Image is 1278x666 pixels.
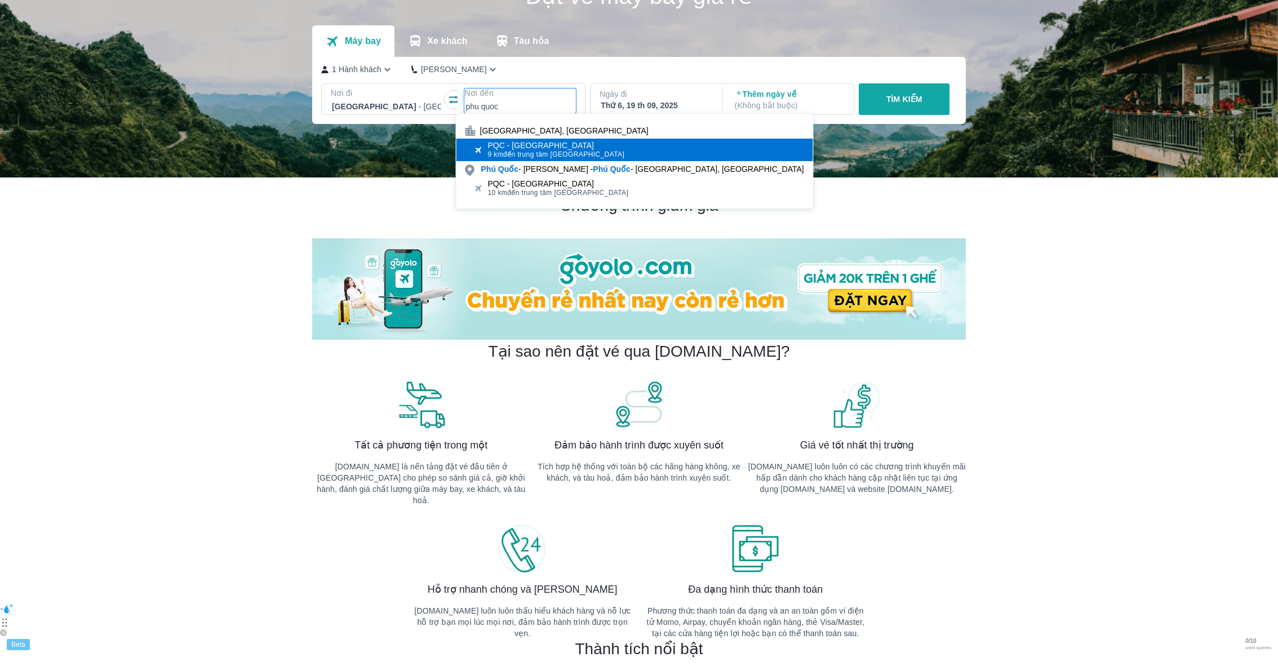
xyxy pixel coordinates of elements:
[312,461,530,506] p: [DOMAIN_NAME] là nền tảng đặt vé đầu tiên ở [GEOGRAPHIC_DATA] cho phép so sánh giá cả, giờ khởi h...
[488,179,629,188] div: PQC - [GEOGRAPHIC_DATA]
[800,438,914,452] span: Giá vé tốt nhất thị trường
[411,64,499,76] button: [PERSON_NAME]
[735,88,844,111] p: Thêm ngày về
[748,461,966,495] p: [DOMAIN_NAME] luôn luôn có các chương trình khuyến mãi hấp dẫn dành cho khách hàng cập nhật liên ...
[488,150,504,158] span: 9 km
[600,88,711,100] p: Ngày đi
[730,524,781,574] img: banner
[480,125,649,136] div: [GEOGRAPHIC_DATA], [GEOGRAPHIC_DATA]
[859,83,949,115] button: TÌM KIẾM
[7,639,30,650] div: Beta
[354,438,487,452] span: Tất cả phương tiện trong một
[593,165,607,174] b: Phú
[464,87,576,99] p: Nơi đến
[530,461,748,483] p: Tích hợp hệ thống với toàn bộ các hãng hàng không, xe khách, và tàu hoả, đảm bảo hành trình xuyên...
[497,524,548,574] img: banner
[488,341,789,362] h2: Tại sao nên đặt vé qua [DOMAIN_NAME]?
[396,380,446,429] img: banner
[1245,645,1271,651] span: used queries
[481,163,804,175] div: - [PERSON_NAME] - - [GEOGRAPHIC_DATA], [GEOGRAPHIC_DATA]
[832,380,882,429] img: banner
[427,35,467,47] p: Xe khách
[428,583,618,596] span: Hỗ trợ nhanh chóng và [PERSON_NAME]
[421,64,487,75] p: [PERSON_NAME]
[414,605,632,639] p: [DOMAIN_NAME] luôn luôn thấu hiểu khách hàng và nỗ lực hỗ trợ bạn mọi lúc mọi nơi, đảm bảo hành t...
[601,100,710,111] div: Thứ 6, 19 th 09, 2025
[488,189,508,197] span: 10 km
[488,150,625,159] span: đến trung tâm [GEOGRAPHIC_DATA]
[554,438,724,452] span: Đảm bảo hành trình được xuyên suốt
[488,141,625,150] div: PQC - [GEOGRAPHIC_DATA]
[345,35,381,47] p: Máy bay
[332,64,381,75] p: 1 Hành khách
[1245,638,1271,645] span: 0 / 10
[610,165,631,174] b: Quốc
[688,583,823,596] span: Đa dạng hình thức thanh toán
[735,100,844,111] p: ( Không bắt buộc )
[312,238,966,340] img: banner-home
[481,165,496,174] b: Phú
[498,165,518,174] b: Quốc
[647,605,865,639] p: Phương thức thanh toán đa dạng và an an toàn gồm ví điện tử Momo, Airpay, chuyển khoản ngân hàng,...
[514,35,549,47] p: Tàu hỏa
[331,87,442,99] p: Nơi đi
[312,196,966,216] h2: Chương trình giảm giá
[488,188,629,197] span: đến trung tâm [GEOGRAPHIC_DATA]
[312,25,562,57] div: transportation tabs
[614,380,664,429] img: banner
[321,64,393,76] button: 1 Hành khách
[575,639,703,659] h2: Thành tích nổi bật
[886,94,922,105] p: TÌM KIẾM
